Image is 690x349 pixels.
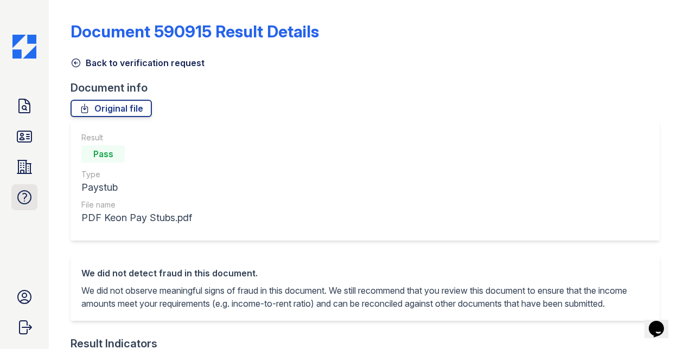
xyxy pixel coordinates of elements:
div: Paystub [81,180,192,195]
img: CE_Icon_Blue-c292c112584629df590d857e76928e9f676e5b41ef8f769ba2f05ee15b207248.png [12,35,36,59]
p: We did not observe meaningful signs of fraud in this document. We still recommend that you review... [81,284,649,310]
div: Result [81,132,192,143]
div: Type [81,169,192,180]
iframe: chat widget [644,306,679,338]
a: Back to verification request [71,56,205,69]
a: Document 590915 Result Details [71,22,319,41]
div: File name [81,199,192,210]
div: We did not detect fraud in this document. [81,267,649,280]
div: PDF Keon Pay Stubs.pdf [81,210,192,225]
div: Pass [81,145,125,163]
div: Document info [71,80,668,95]
a: Original file [71,100,152,117]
